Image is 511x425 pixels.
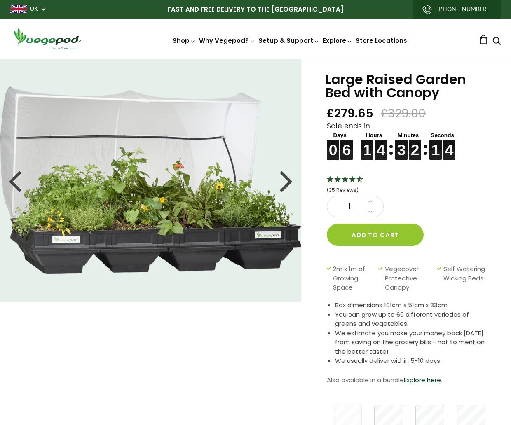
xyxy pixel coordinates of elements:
[335,356,490,366] li: We usually deliver within 5-10 days
[335,329,490,357] li: We estimate you make your money back [DATE] from saving on the grocery bills - not to mention the...
[173,36,196,45] a: Shop
[333,264,374,292] span: 2m x 1m of Growing Space
[327,187,359,194] span: 4.69 Stars - 35 Reviews
[323,36,352,45] a: Explore
[327,224,424,246] button: Add to cart
[10,27,84,51] img: Vegepod
[30,5,38,13] a: UK
[325,73,490,99] h1: Large Raised Garden Bed with Canopy
[10,5,27,13] img: gb_large.png
[366,196,375,207] a: Increase quantity by 1
[327,175,490,196] div: 4.69 Stars - 35 Reviews
[327,140,339,150] figure: 0
[356,36,407,45] a: Store Locations
[395,140,408,150] figure: 3
[492,37,501,46] a: Search
[340,140,353,150] figure: 6
[327,121,490,161] div: Sale ends in
[258,36,319,45] a: Setup & Support
[361,140,373,150] figure: 1
[366,207,375,217] a: Decrease quantity by 1
[381,106,426,121] span: £329.00
[375,140,387,150] figure: 4
[404,376,441,384] a: Explore here
[335,301,490,310] li: Box dimensions 101cm x 51cm x 33cm
[429,140,442,150] figure: 1
[409,140,421,150] figure: 2
[443,264,486,292] span: Self Watering Wicking Beds
[327,374,490,386] p: Also available in a bundle .
[327,106,373,121] span: £279.65
[199,36,255,45] a: Why Vegepod?
[335,310,490,329] li: You can grow up to 60 different varieties of greens and vegetables.
[335,201,363,212] span: 1
[443,140,455,150] figure: 4
[385,264,433,292] span: Vegecover Protective Canopy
